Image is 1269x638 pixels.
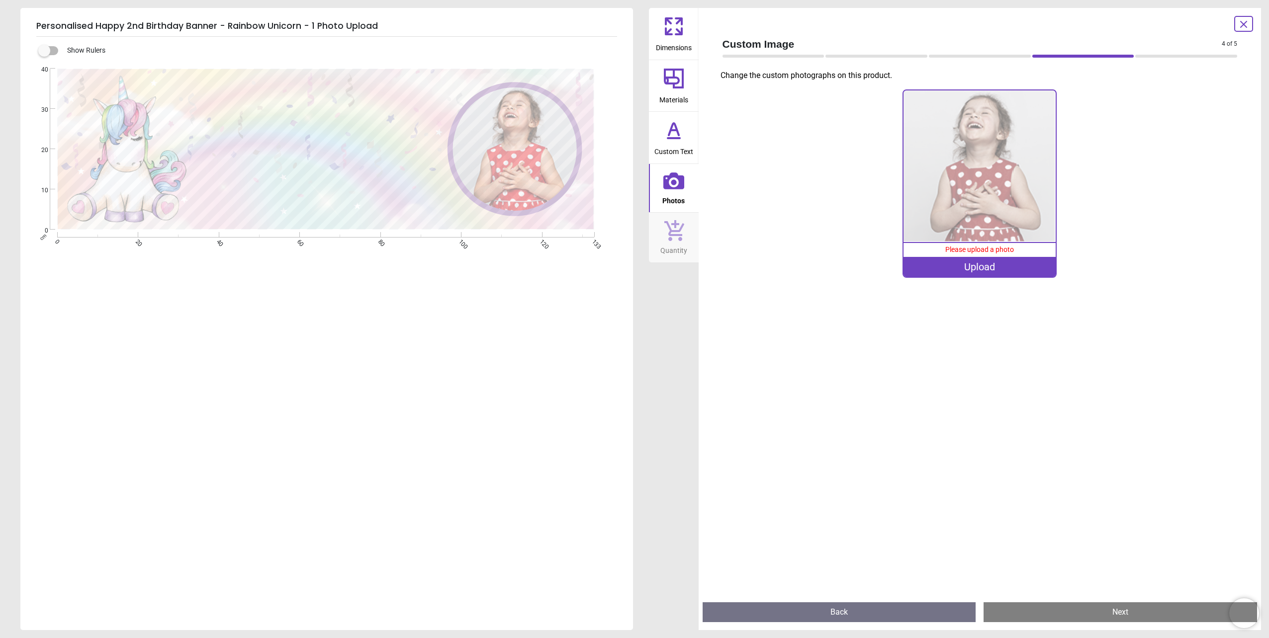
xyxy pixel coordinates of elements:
div: Show Rulers [44,45,633,57]
button: Back [703,602,976,622]
iframe: Brevo live chat [1229,598,1259,628]
span: 20 [29,146,48,155]
span: Custom Image [723,37,1222,51]
span: 0 [29,227,48,235]
button: Quantity [649,213,699,262]
span: 20 [133,238,140,244]
p: Change the custom photographs on this product. [721,70,1246,81]
span: 4 of 5 [1222,40,1237,48]
span: 60 [295,238,301,244]
span: Dimensions [656,38,692,53]
h5: Personalised Happy 2nd Birthday Banner - Rainbow Unicorn - 1 Photo Upload [36,16,617,37]
span: 100 [456,238,463,244]
span: 10 [29,186,48,195]
span: 120 [538,238,544,244]
span: Materials [659,90,688,105]
span: Photos [662,191,685,206]
span: cm [38,232,47,241]
span: Quantity [660,241,687,256]
button: Custom Text [649,112,699,163]
button: Dimensions [649,8,699,60]
span: Custom Text [654,142,693,157]
button: Materials [649,60,699,112]
span: Please upload a photo [945,245,1014,253]
span: 133 [590,238,596,244]
button: Next [984,602,1257,622]
span: 80 [376,238,382,244]
button: Photos [649,164,699,213]
span: 0 [53,238,59,244]
span: 40 [29,66,48,74]
span: 40 [214,238,221,244]
span: 30 [29,106,48,114]
div: Upload [904,257,1056,277]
